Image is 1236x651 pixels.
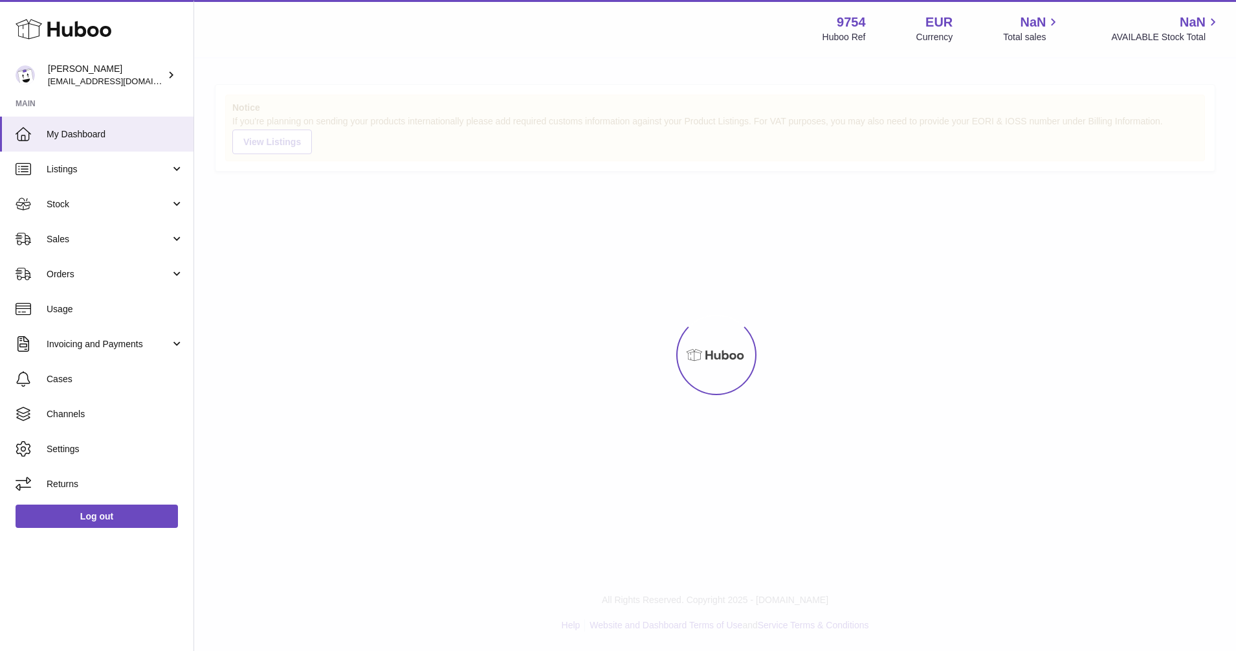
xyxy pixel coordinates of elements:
[1111,31,1220,43] span: AVAILABLE Stock Total
[47,233,170,246] span: Sales
[822,31,866,43] div: Huboo Ref
[1003,14,1061,43] a: NaN Total sales
[47,303,184,315] span: Usage
[916,31,953,43] div: Currency
[47,163,170,176] span: Listings
[47,373,184,385] span: Cases
[47,338,170,350] span: Invoicing and Payments
[16,505,178,528] a: Log out
[47,443,184,455] span: Settings
[1020,14,1046,31] span: NaN
[1003,31,1061,43] span: Total sales
[1111,14,1220,43] a: NaN AVAILABLE Stock Total
[16,65,35,85] img: info@fieldsluxury.london
[47,268,170,280] span: Orders
[48,63,164,87] div: [PERSON_NAME]
[1180,14,1206,31] span: NaN
[837,14,866,31] strong: 9754
[925,14,953,31] strong: EUR
[48,76,190,86] span: [EMAIL_ADDRESS][DOMAIN_NAME]
[47,128,184,141] span: My Dashboard
[47,478,184,490] span: Returns
[47,408,184,420] span: Channels
[47,198,170,211] span: Stock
